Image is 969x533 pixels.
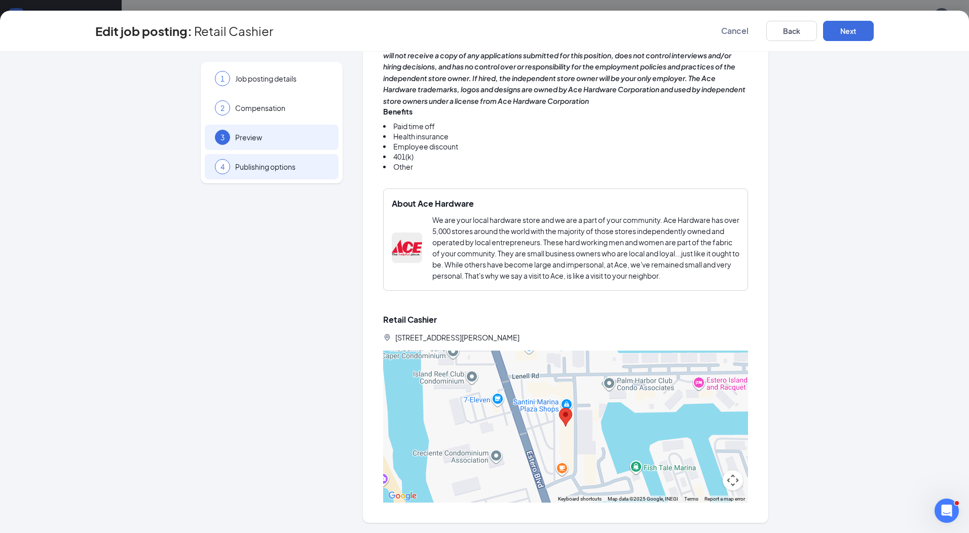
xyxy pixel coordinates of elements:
[393,122,435,131] span: Paid time off
[235,162,328,172] span: Publishing options
[220,132,225,142] span: 3
[235,73,328,84] span: Job posting details
[383,107,413,116] b: Benefits
[392,240,422,256] img: Ace Hardware
[194,26,273,36] span: Retail Cashier
[432,215,740,280] span: We are your local hardware store and we are a part of your community. Ace Hardware has over 5,000...
[723,470,743,490] button: Map camera controls
[383,314,437,325] span: Retail Cashier
[393,152,414,161] span: 401(k)
[823,21,874,41] button: Next
[95,22,192,40] h3: Edit job posting:
[710,21,760,41] button: Cancel
[684,496,698,502] a: Terms (opens in new tab)
[608,496,678,502] span: Map data ©2025 Google, INEGI
[383,188,748,291] div: About Ace HardwareAce HardwareWe are your local hardware store and we are a part of your communit...
[392,198,474,209] span: About Ace Hardware
[393,162,413,171] span: Other
[386,489,419,503] img: Google
[393,142,458,151] span: Employee discount
[383,333,391,341] svg: LocationPin
[220,162,225,172] span: 4
[558,496,602,503] button: Keyboard shortcuts
[704,496,745,502] a: Report a map error
[766,21,817,41] button: Back
[220,73,225,84] span: 1
[386,489,419,503] a: Open this area in Google Maps (opens a new window)
[721,26,749,36] span: Cancel
[395,332,519,342] span: [STREET_ADDRESS][PERSON_NAME]
[935,499,959,523] iframe: Intercom live chat
[220,103,225,113] span: 2
[235,132,328,142] span: Preview
[235,103,328,113] span: Compensation
[393,132,449,141] span: Health insurance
